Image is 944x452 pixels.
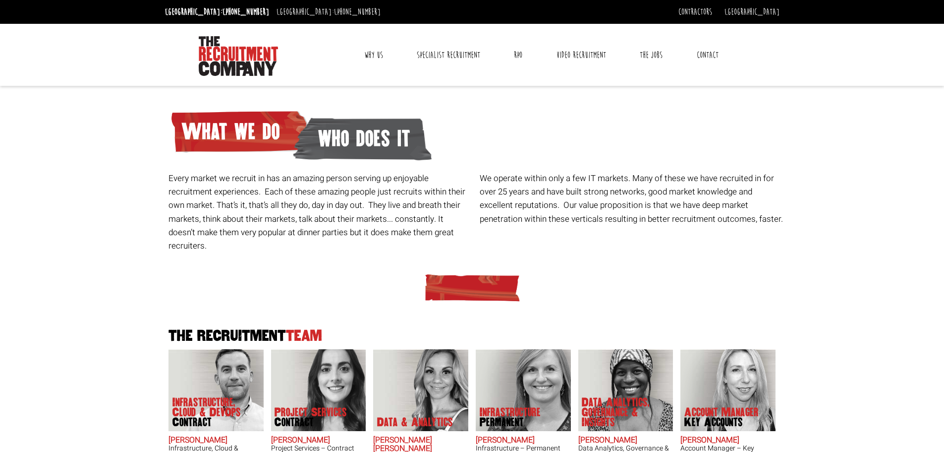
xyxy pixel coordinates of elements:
a: The Jobs [632,43,670,67]
a: Contact [689,43,726,67]
a: [GEOGRAPHIC_DATA] [724,6,779,17]
a: Video Recruitment [549,43,613,67]
p: Infrastructure [480,407,541,427]
li: [GEOGRAPHIC_DATA]: [163,4,272,20]
h2: [PERSON_NAME] [476,436,571,445]
img: Chipo Riva does Data Analytics, Governance & Insights [578,349,673,431]
span: Contract [172,417,252,427]
a: Why Us [357,43,390,67]
span: Key Accounts [684,417,759,427]
img: Frankie Gaffney's our Account Manager Key Accounts [680,349,776,431]
h2: [PERSON_NAME] [578,436,673,445]
a: Contractors [678,6,712,17]
h3: Infrastructure – Permanent [476,445,571,452]
h2: [PERSON_NAME] [271,436,366,445]
p: Project Services [275,407,347,427]
span: Contract [275,417,347,427]
span: . [781,213,783,225]
img: Adam Eshet does Infrastructure, Cloud & DevOps Contract [168,349,264,431]
h3: Project Services – Contract [271,445,366,452]
a: [PHONE_NUMBER] [222,6,269,17]
img: Claire Sheerin does Project Services Contract [271,349,366,431]
a: Specialist Recruitment [409,43,488,67]
p: Data & Analytics [377,417,453,427]
li: [GEOGRAPHIC_DATA]: [274,4,383,20]
h2: [PERSON_NAME] [168,436,264,445]
p: Every market we recruit in has an amazing person serving up enjoyable recruitment experiences. Ea... [168,172,472,253]
p: Data Analytics, Governance & Insights [582,397,661,427]
img: Amanda Evans's Our Infrastructure Permanent [476,349,571,431]
img: Anna-Maria Julie does Data & Analytics [373,349,468,431]
a: RPO [506,43,530,67]
h2: The Recruitment [165,328,779,344]
span: Team [286,327,322,344]
p: Infrastructure, Cloud & DevOps [172,397,252,427]
p: We operate within only a few IT markets. Many of these we have recruited in for over 25 years and... [480,172,783,226]
img: The Recruitment Company [199,36,278,76]
h2: [PERSON_NAME] [680,436,776,445]
span: Permanent [480,417,541,427]
a: [PHONE_NUMBER] [334,6,381,17]
p: Account Manager [684,407,759,427]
